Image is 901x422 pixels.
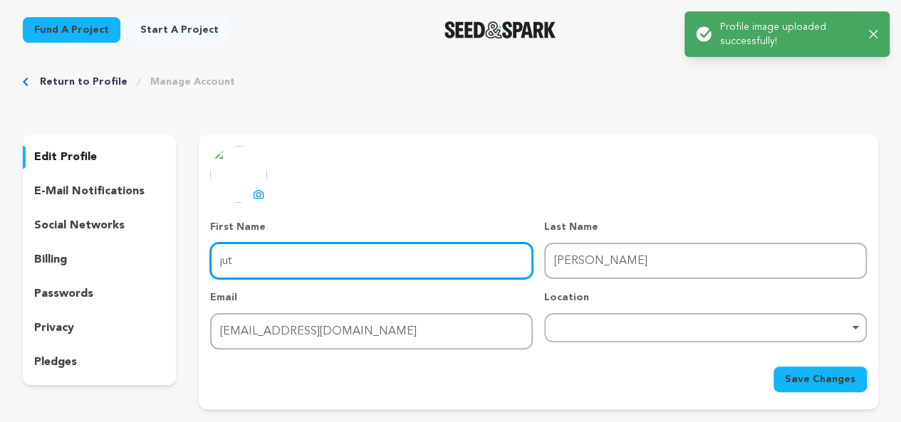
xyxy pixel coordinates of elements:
a: Manage Account [150,75,235,89]
p: edit profile [34,149,97,166]
button: social networks [23,214,176,237]
p: billing [34,251,67,268]
p: Last Name [544,220,867,234]
a: Return to Profile [40,75,127,89]
button: privacy [23,317,176,339]
a: Fund a project [23,17,120,43]
p: e-mail notifications [34,183,145,200]
p: Email [210,290,533,305]
p: social networks [34,217,125,234]
button: Save Changes [774,366,867,392]
input: First Name [210,243,533,279]
input: Email [210,313,533,349]
input: Last Name [544,243,867,279]
button: pledges [23,351,176,374]
img: Seed&Spark Logo Dark Mode [444,21,556,38]
p: Profile image uploaded successfully! [720,20,858,48]
p: Location [544,290,867,305]
button: billing [23,248,176,271]
p: passwords [34,285,93,302]
p: privacy [34,320,74,337]
button: edit profile [23,146,176,169]
p: pledges [34,354,77,371]
span: Save Changes [785,372,855,386]
button: e-mail notifications [23,180,176,203]
div: Breadcrumb [23,75,878,89]
button: passwords [23,283,176,305]
p: First Name [210,220,533,234]
a: Start a project [129,17,230,43]
a: Seed&Spark Homepage [444,21,556,38]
